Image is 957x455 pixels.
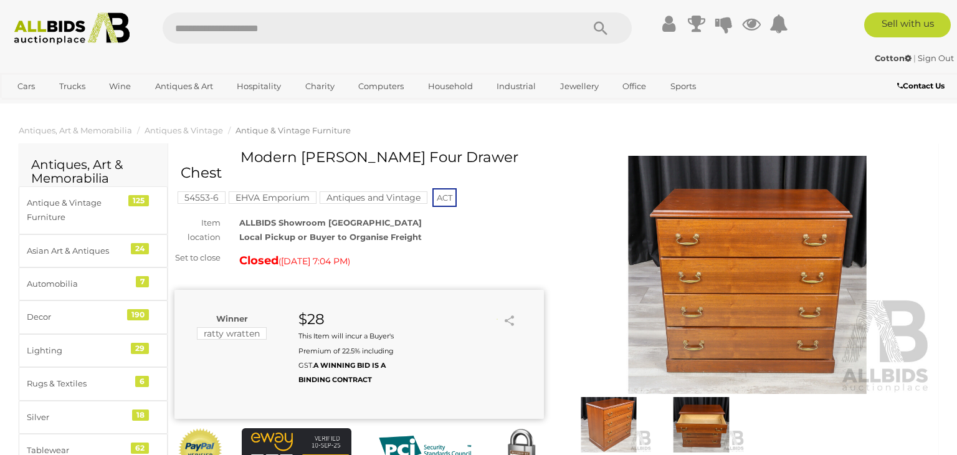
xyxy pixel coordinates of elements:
[131,343,149,354] div: 29
[486,313,498,325] li: Unwatch this item
[131,443,149,454] div: 62
[298,332,394,384] small: This Item will incur a Buyer's Premium of 22.5% including GST.
[27,343,130,358] div: Lighting
[27,410,130,424] div: Silver
[875,53,913,63] a: Cotton
[229,76,289,97] a: Hospitality
[145,125,223,135] a: Antiques & Vintage
[350,76,412,97] a: Computers
[165,216,230,245] div: Item location
[298,310,325,328] strong: $28
[131,243,149,254] div: 24
[281,256,348,267] span: [DATE] 7:04 PM
[297,76,343,97] a: Charity
[132,410,149,421] div: 18
[420,76,481,97] a: Household
[165,251,230,265] div: Set to close
[864,12,951,37] a: Sell with us
[178,193,226,203] a: 54553-6
[9,76,43,97] a: Cars
[135,376,149,387] div: 6
[51,76,93,97] a: Trucks
[216,314,248,323] b: Winner
[9,97,114,118] a: [GEOGRAPHIC_DATA]
[27,310,130,324] div: Decor
[552,76,607,97] a: Jewellery
[569,12,632,44] button: Search
[229,191,317,204] mark: EHVA Emporium
[27,244,130,258] div: Asian Art & Antiques
[875,53,912,63] strong: Cotton
[239,218,422,228] strong: ALLBIDS Showroom [GEOGRAPHIC_DATA]
[432,188,457,207] span: ACT
[913,53,916,63] span: |
[101,76,139,97] a: Wine
[127,309,149,320] div: 190
[7,12,137,45] img: Allbids.com.au
[320,193,427,203] a: Antiques and Vintage
[19,401,168,434] a: Silver 18
[178,191,226,204] mark: 54553-6
[563,156,932,394] img: Modern Parker Four Drawer Chest
[19,300,168,333] a: Decor 190
[19,125,132,135] a: Antiques, Art & Memorabilia
[27,376,130,391] div: Rugs & Textiles
[229,193,317,203] a: EHVA Emporium
[658,397,744,453] img: Modern Parker Four Drawer Chest
[136,276,149,287] div: 7
[181,150,541,181] h1: Modern [PERSON_NAME] Four Drawer Chest
[19,367,168,400] a: Rugs & Textiles 6
[19,234,168,267] a: Asian Art & Antiques 24
[239,232,422,242] strong: Local Pickup or Buyer to Organise Freight
[19,186,168,234] a: Antique & Vintage Furniture 125
[236,125,351,135] a: Antique & Vintage Furniture
[320,191,427,204] mark: Antiques and Vintage
[31,158,155,185] h2: Antiques, Art & Memorabilia
[897,81,945,90] b: Contact Us
[566,397,652,453] img: Modern Parker Four Drawer Chest
[27,196,130,225] div: Antique & Vintage Furniture
[298,361,386,384] b: A WINNING BID IS A BINDING CONTRACT
[239,254,279,267] strong: Closed
[662,76,704,97] a: Sports
[197,327,267,340] mark: ratty wratten
[897,79,948,93] a: Contact Us
[279,256,350,266] span: ( )
[918,53,954,63] a: Sign Out
[614,76,654,97] a: Office
[27,277,130,291] div: Automobilia
[19,267,168,300] a: Automobilia 7
[128,195,149,206] div: 125
[147,76,221,97] a: Antiques & Art
[19,334,168,367] a: Lighting 29
[488,76,544,97] a: Industrial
